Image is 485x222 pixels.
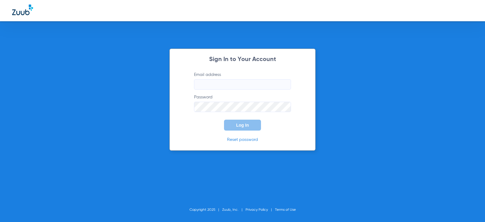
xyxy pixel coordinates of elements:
[222,207,246,213] li: Zuub, Inc.
[275,208,296,212] a: Terms of Use
[189,207,222,213] li: Copyright 2025
[185,56,300,63] h2: Sign In to Your Account
[194,79,291,90] input: Email address
[246,208,268,212] a: Privacy Policy
[194,72,291,90] label: Email address
[194,102,291,112] input: Password
[227,138,258,142] a: Reset password
[224,120,261,131] button: Log In
[194,94,291,112] label: Password
[12,5,33,15] img: Zuub Logo
[236,123,249,128] span: Log In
